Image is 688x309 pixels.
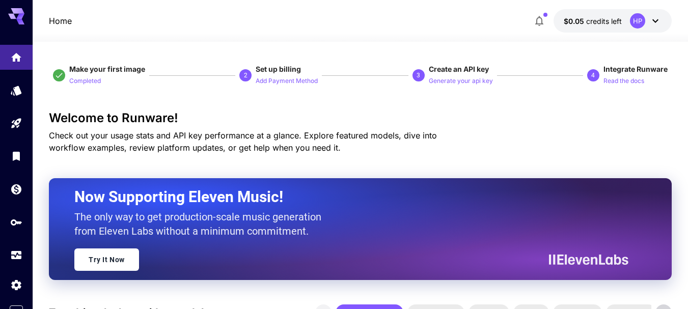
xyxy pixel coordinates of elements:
div: Usage [10,249,22,262]
div: HP [630,13,645,29]
p: Generate your api key [429,76,493,86]
div: Models [10,81,22,94]
div: API Keys [10,216,22,229]
p: Read the docs [603,76,644,86]
a: Home [49,15,72,27]
span: Make your first image [69,65,145,73]
h2: Now Supporting Eleven Music! [74,187,621,207]
p: 4 [591,71,595,80]
div: Settings [10,278,22,291]
span: credits left [586,17,622,25]
p: 3 [417,71,420,80]
button: Generate your api key [429,74,493,87]
div: Playground [10,114,22,126]
p: Completed [69,76,101,86]
button: $0.05HP [554,9,672,33]
span: Create an API key [429,65,489,73]
div: Library [10,147,22,159]
p: The only way to get production-scale music generation from Eleven Labs without a minimum commitment. [74,210,329,238]
span: Check out your usage stats and API key performance at a glance. Explore featured models, dive int... [49,130,437,153]
p: Add Payment Method [256,76,318,86]
span: Integrate Runware [603,65,668,73]
div: $0.05 [564,16,622,26]
span: Set up billing [256,65,301,73]
button: Read the docs [603,74,644,87]
nav: breadcrumb [49,15,72,27]
button: Completed [69,74,101,87]
div: Home [10,48,22,61]
div: Wallet [10,180,22,192]
p: 2 [244,71,247,80]
button: Add Payment Method [256,74,318,87]
h3: Welcome to Runware! [49,111,672,125]
a: Try It Now [74,248,139,271]
span: $0.05 [564,17,586,25]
